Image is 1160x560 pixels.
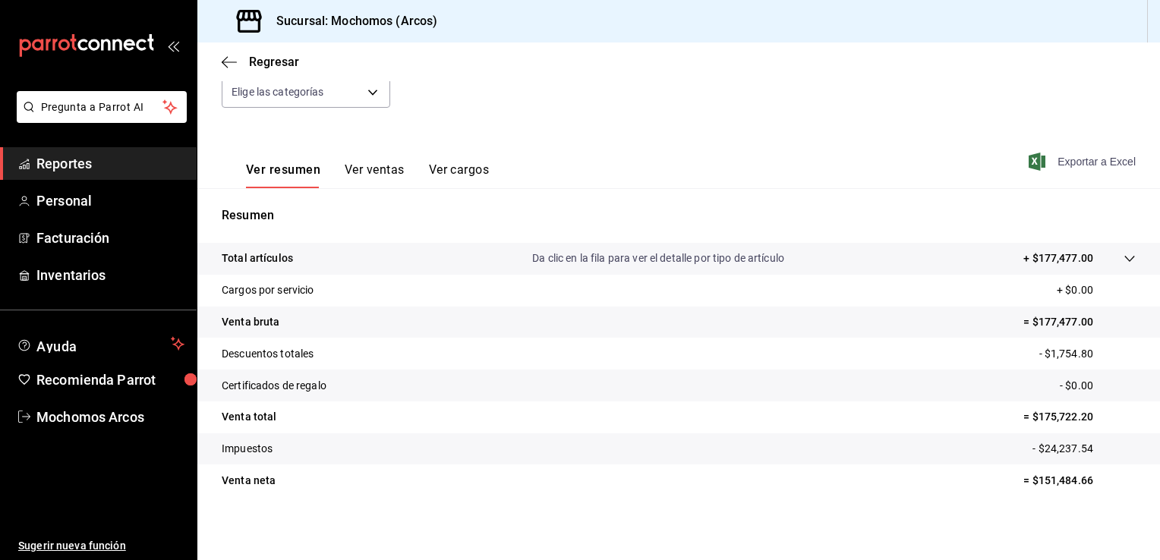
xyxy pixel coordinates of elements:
h3: Sucursal: Mochomos (Arcos) [264,12,437,30]
span: Mochomos Arcos [36,407,184,427]
p: = $151,484.66 [1023,473,1136,489]
span: Inventarios [36,265,184,285]
div: navigation tabs [246,162,489,188]
span: Personal [36,190,184,211]
span: Recomienda Parrot [36,370,184,390]
p: Venta total [222,409,276,425]
p: + $177,477.00 [1023,250,1093,266]
p: - $24,237.54 [1032,441,1136,457]
p: Resumen [222,206,1136,225]
span: Reportes [36,153,184,174]
span: Ayuda [36,335,165,353]
p: Venta neta [222,473,276,489]
button: Pregunta a Parrot AI [17,91,187,123]
span: Sugerir nueva función [18,538,184,554]
p: Cargos por servicio [222,282,314,298]
button: Ver cargos [429,162,490,188]
p: Descuentos totales [222,346,314,362]
p: Impuestos [222,441,273,457]
a: Pregunta a Parrot AI [11,110,187,126]
button: Exportar a Excel [1032,153,1136,171]
p: Da clic en la fila para ver el detalle por tipo de artículo [532,250,784,266]
span: Elige las categorías [232,84,324,99]
p: - $0.00 [1060,378,1136,394]
p: + $0.00 [1057,282,1136,298]
p: = $177,477.00 [1023,314,1136,330]
button: Ver ventas [345,162,405,188]
p: = $175,722.20 [1023,409,1136,425]
p: - $1,754.80 [1039,346,1136,362]
p: Certificados de regalo [222,378,326,394]
button: open_drawer_menu [167,39,179,52]
span: Regresar [249,55,299,69]
button: Regresar [222,55,299,69]
p: Venta bruta [222,314,279,330]
button: Ver resumen [246,162,320,188]
span: Facturación [36,228,184,248]
span: Pregunta a Parrot AI [41,99,163,115]
p: Total artículos [222,250,293,266]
